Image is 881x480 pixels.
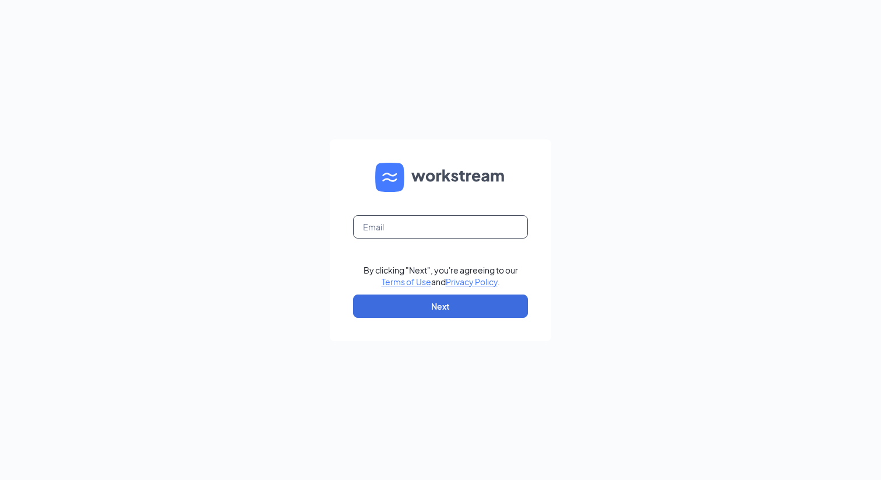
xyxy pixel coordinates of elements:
[375,163,506,192] img: WS logo and Workstream text
[353,215,528,239] input: Email
[353,295,528,318] button: Next
[446,276,498,287] a: Privacy Policy
[364,264,518,288] div: By clicking "Next", you're agreeing to our and .
[382,276,431,287] a: Terms of Use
